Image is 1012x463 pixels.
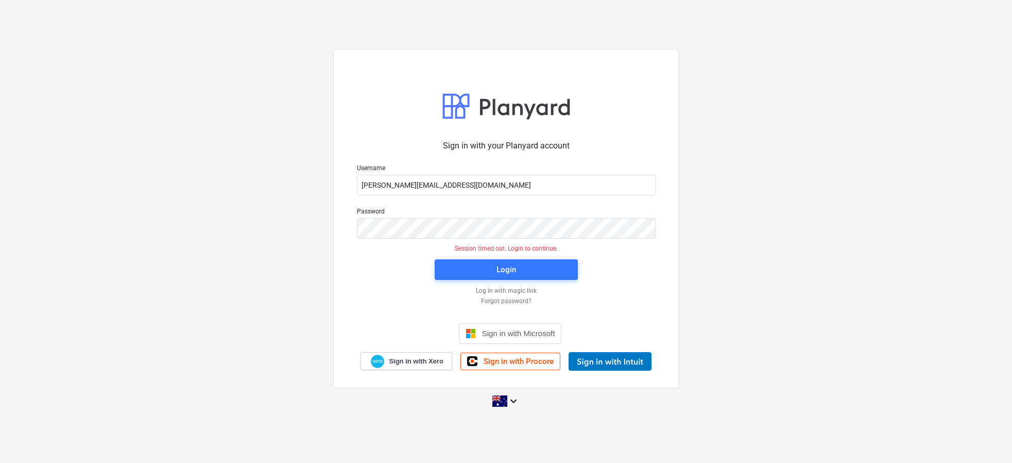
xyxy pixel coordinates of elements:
a: Sign in with Procore [460,353,560,370]
span: Sign in with Procore [484,357,554,366]
img: Xero logo [371,355,384,369]
img: Microsoft logo [466,328,476,339]
span: Sign in with Xero [389,357,443,366]
a: Forgot password? [352,297,661,306]
span: Sign in with Microsoft [482,329,555,338]
div: Login [496,263,516,276]
p: Session timed out. Login to continue. [351,245,662,253]
a: Sign in with Xero [361,352,452,370]
i: keyboard_arrow_down [507,395,520,407]
input: Username [357,175,656,195]
p: Password [357,208,656,218]
p: Username [357,164,656,175]
a: Log in with magic link [352,287,661,295]
button: Login [435,259,578,280]
p: Sign in with your Planyard account [357,140,656,152]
